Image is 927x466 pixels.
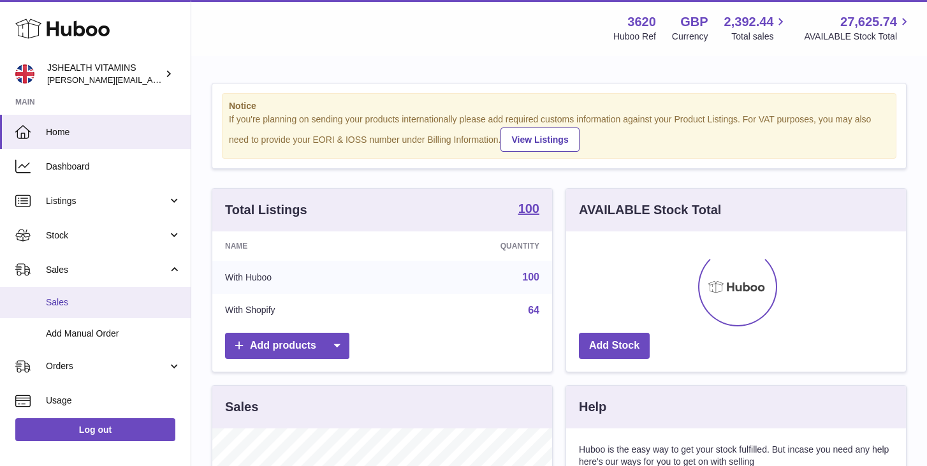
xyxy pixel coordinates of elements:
span: Add Manual Order [46,328,181,340]
strong: GBP [680,13,708,31]
strong: 3620 [627,13,656,31]
div: If you're planning on sending your products internationally please add required customs informati... [229,113,889,152]
a: 100 [518,202,539,217]
div: Huboo Ref [613,31,656,43]
a: Log out [15,418,175,441]
span: Listings [46,195,168,207]
span: Usage [46,395,181,407]
span: 27,625.74 [840,13,897,31]
h3: AVAILABLE Stock Total [579,201,721,219]
span: [PERSON_NAME][EMAIL_ADDRESS][DOMAIN_NAME] [47,75,256,85]
span: Total sales [731,31,788,43]
a: Add Stock [579,333,650,359]
h3: Help [579,398,606,416]
div: Currency [672,31,708,43]
a: 100 [522,272,539,282]
span: Dashboard [46,161,181,173]
th: Name [212,231,395,261]
th: Quantity [395,231,552,261]
span: Orders [46,360,168,372]
span: Sales [46,296,181,309]
span: Sales [46,264,168,276]
span: 2,392.44 [724,13,774,31]
span: Home [46,126,181,138]
img: francesca@jshealthvitamins.com [15,64,34,84]
span: Stock [46,229,168,242]
span: AVAILABLE Stock Total [804,31,912,43]
strong: 100 [518,202,539,215]
a: 64 [528,305,539,316]
a: Add products [225,333,349,359]
h3: Total Listings [225,201,307,219]
td: With Shopify [212,294,395,327]
a: 2,392.44 Total sales [724,13,789,43]
a: 27,625.74 AVAILABLE Stock Total [804,13,912,43]
a: View Listings [500,127,579,152]
td: With Huboo [212,261,395,294]
h3: Sales [225,398,258,416]
strong: Notice [229,100,889,112]
div: JSHEALTH VITAMINS [47,62,162,86]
